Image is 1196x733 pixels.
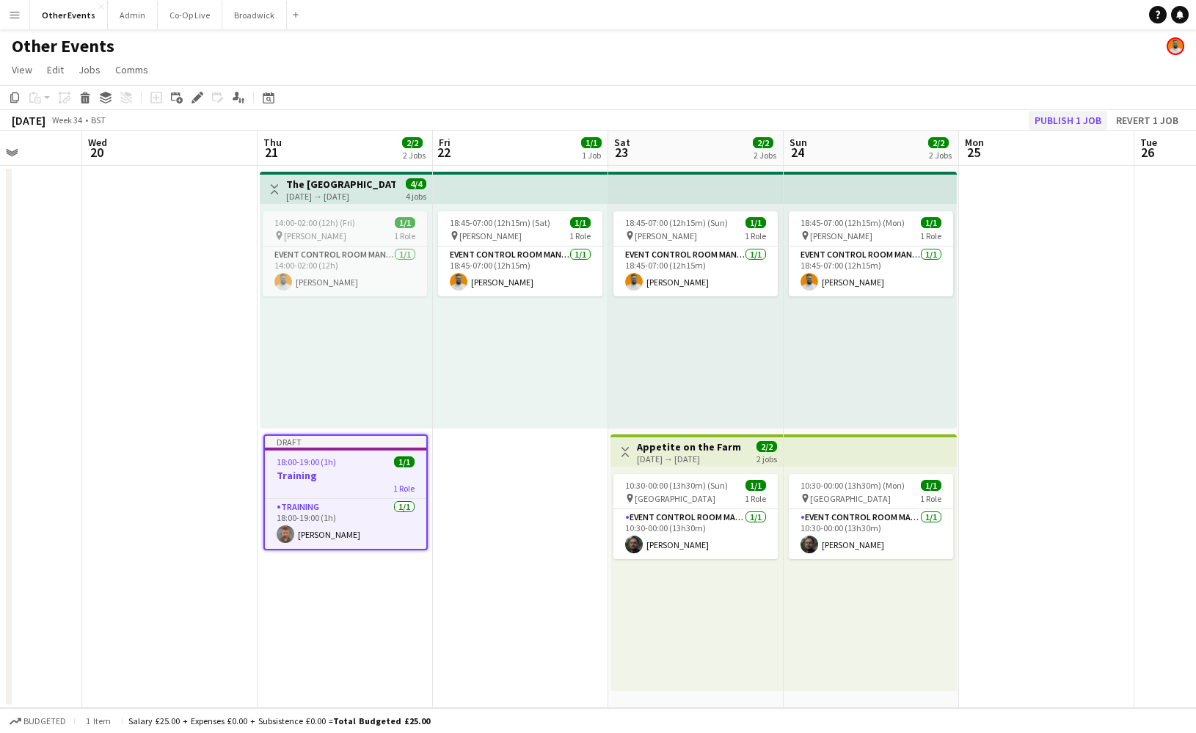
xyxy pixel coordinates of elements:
div: [DATE] → [DATE] [286,191,395,202]
a: Jobs [73,60,106,79]
span: 1 Role [745,230,766,241]
button: Admin [108,1,158,29]
span: 14:00-02:00 (12h) (Fri) [274,217,355,228]
span: 22 [437,144,451,161]
a: View [6,60,38,79]
button: Co-Op Live [158,1,222,29]
span: [PERSON_NAME] [284,230,346,241]
div: Salary £25.00 + Expenses £0.00 + Subsistence £0.00 = [128,715,430,726]
span: 1/1 [395,217,415,228]
a: Edit [41,60,70,79]
app-card-role: Event Control Room Manager1/110:30-00:00 (13h30m)[PERSON_NAME] [789,509,953,559]
button: Budgeted [7,713,68,729]
span: 1 Role [920,493,941,504]
button: Broadwick [222,1,287,29]
div: [DATE] [12,113,45,128]
span: 1 item [81,715,116,726]
app-job-card: 10:30-00:00 (13h30m) (Sun)1/1 [GEOGRAPHIC_DATA]1 RoleEvent Control Room Manager1/110:30-00:00 (13... [613,474,778,559]
app-card-role: Training1/118:00-19:00 (1h)[PERSON_NAME] [265,499,426,549]
span: Wed [88,136,107,149]
span: Sat [614,136,630,149]
span: 18:00-19:00 (1h) [277,456,336,467]
div: [DATE] → [DATE] [637,453,741,464]
span: Tue [1140,136,1157,149]
span: 24 [787,144,807,161]
span: 4/4 [406,178,426,189]
span: [PERSON_NAME] [459,230,522,241]
h3: Training [265,469,426,482]
span: Fri [439,136,451,149]
span: 18:45-07:00 (12h15m) (Mon) [801,217,905,228]
span: 1/1 [921,480,941,491]
span: 25 [963,144,984,161]
div: 2 Jobs [403,150,426,161]
app-card-role: Event Control Room Manager1/118:45-07:00 (12h15m)[PERSON_NAME] [789,247,953,296]
span: 26 [1138,144,1157,161]
span: [GEOGRAPHIC_DATA] [635,493,715,504]
h1: Other Events [12,35,114,57]
span: 2/2 [756,441,777,452]
h3: The [GEOGRAPHIC_DATA] [286,178,395,191]
span: 23 [612,144,630,161]
span: 1/1 [745,217,766,228]
span: 2/2 [402,137,423,148]
button: Publish 1 job [1029,111,1107,130]
span: [PERSON_NAME] [635,230,697,241]
app-card-role: Event Control Room Manager1/118:45-07:00 (12h15m)[PERSON_NAME] [613,247,778,296]
span: 1 Role [920,230,941,241]
a: Comms [109,60,154,79]
app-user-avatar: Ben Sidaway [1167,37,1184,55]
span: Comms [115,63,148,76]
span: 1 Role [745,493,766,504]
span: 2/2 [928,137,949,148]
button: Other Events [30,1,108,29]
app-job-card: 10:30-00:00 (13h30m) (Mon)1/1 [GEOGRAPHIC_DATA]1 RoleEvent Control Room Manager1/110:30-00:00 (13... [789,474,953,559]
span: 10:30-00:00 (13h30m) (Mon) [801,480,905,491]
app-card-role: Event Control Room Manager1/110:30-00:00 (13h30m)[PERSON_NAME] [613,509,778,559]
span: 20 [86,144,107,161]
span: 18:45-07:00 (12h15m) (Sun) [625,217,728,228]
app-job-card: 18:45-07:00 (12h15m) (Sat)1/1 [PERSON_NAME]1 RoleEvent Control Room Manager1/118:45-07:00 (12h15m... [438,211,602,296]
span: 10:30-00:00 (13h30m) (Sun) [625,480,728,491]
span: Budgeted [23,716,66,726]
span: 2/2 [753,137,773,148]
span: 1/1 [745,480,766,491]
div: 2 jobs [756,452,777,464]
app-job-card: 14:00-02:00 (12h) (Fri)1/1 [PERSON_NAME]1 RoleEvent Control Room Manager1/114:00-02:00 (12h)[PERS... [263,211,427,296]
span: 1/1 [570,217,591,228]
span: View [12,63,32,76]
h3: Appetite on the Farm [637,440,741,453]
span: 1 Role [393,483,415,494]
span: 21 [261,144,282,161]
span: 18:45-07:00 (12h15m) (Sat) [450,217,550,228]
app-card-role: Event Control Room Manager1/118:45-07:00 (12h15m)[PERSON_NAME] [438,247,602,296]
div: 2 Jobs [754,150,776,161]
div: 2 Jobs [929,150,952,161]
span: 1/1 [921,217,941,228]
app-job-card: 18:45-07:00 (12h15m) (Mon)1/1 [PERSON_NAME]1 RoleEvent Control Room Manager1/118:45-07:00 (12h15m... [789,211,953,296]
span: Thu [263,136,282,149]
span: 1 Role [394,230,415,241]
div: Draft [265,436,426,448]
app-job-card: Draft18:00-19:00 (1h)1/1Training1 RoleTraining1/118:00-19:00 (1h)[PERSON_NAME] [263,434,428,550]
app-card-role: Event Control Room Manager1/114:00-02:00 (12h)[PERSON_NAME] [263,247,427,296]
span: Edit [47,63,64,76]
span: Total Budgeted £25.00 [333,715,430,726]
div: 1 Job [582,150,601,161]
div: BST [91,114,106,125]
div: 4 jobs [406,189,426,202]
span: 1 Role [569,230,591,241]
span: Week 34 [48,114,85,125]
span: 1/1 [581,137,602,148]
button: Revert 1 job [1110,111,1184,130]
app-job-card: 18:45-07:00 (12h15m) (Sun)1/1 [PERSON_NAME]1 RoleEvent Control Room Manager1/118:45-07:00 (12h15m... [613,211,778,296]
span: 1/1 [394,456,415,467]
span: [PERSON_NAME] [810,230,872,241]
